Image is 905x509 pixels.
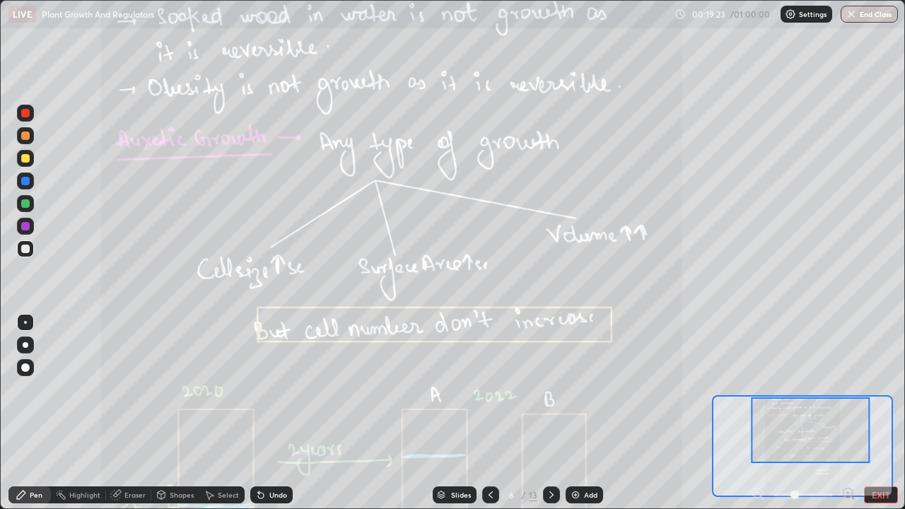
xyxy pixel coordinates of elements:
[30,491,42,498] div: Pen
[584,491,597,498] div: Add
[42,8,154,20] p: Plant Growth And Regulators
[505,491,519,499] div: 6
[864,486,898,503] button: EXIT
[570,489,581,501] img: add-slide-button
[799,11,827,18] p: Settings
[846,8,857,20] img: end-class-cross
[170,491,194,498] div: Shapes
[269,491,287,498] div: Undo
[69,491,100,498] div: Highlight
[785,8,796,20] img: class-settings-icons
[13,8,32,20] p: LIVE
[124,491,146,498] div: Eraser
[451,491,471,498] div: Slides
[529,488,537,501] div: 13
[218,491,239,498] div: Select
[522,491,526,499] div: /
[841,6,898,23] button: End Class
